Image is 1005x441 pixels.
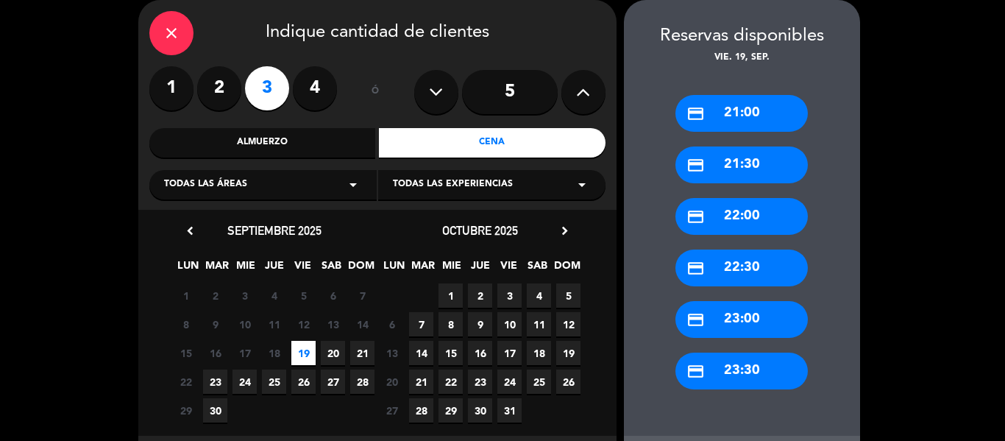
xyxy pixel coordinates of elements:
[291,341,316,365] span: 19
[438,312,463,336] span: 8
[468,283,492,308] span: 2
[497,283,522,308] span: 3
[319,257,344,281] span: SAB
[497,341,522,365] span: 17
[203,283,227,308] span: 2
[203,370,227,394] span: 23
[176,257,200,281] span: LUN
[409,370,433,394] span: 21
[409,398,433,423] span: 28
[686,105,705,123] i: credit_card
[164,177,247,192] span: Todas las áreas
[442,223,518,238] span: octubre 2025
[262,312,286,336] span: 11
[380,398,404,423] span: 27
[497,257,521,281] span: VIE
[262,370,286,394] span: 25
[497,312,522,336] span: 10
[348,257,372,281] span: DOM
[686,156,705,174] i: credit_card
[468,398,492,423] span: 30
[321,370,345,394] span: 27
[573,176,591,194] i: arrow_drop_down
[232,341,257,365] span: 17
[624,51,860,66] div: vie. 19, sep.
[149,128,376,158] div: Almuerzo
[675,353,808,389] div: 23:30
[686,259,705,278] i: credit_card
[232,370,257,394] span: 24
[293,66,337,110] label: 4
[686,362,705,381] i: credit_card
[227,223,322,238] span: septiembre 2025
[468,370,492,394] span: 23
[262,283,286,308] span: 4
[291,283,316,308] span: 5
[393,177,513,192] span: Todas las experiencias
[557,223,572,239] i: chevron_right
[686,208,705,226] i: credit_card
[350,370,374,394] span: 28
[233,257,258,281] span: MIE
[174,312,198,336] span: 8
[527,312,551,336] span: 11
[352,66,399,118] div: ó
[174,283,198,308] span: 1
[344,176,362,194] i: arrow_drop_down
[409,341,433,365] span: 14
[675,301,808,338] div: 23:00
[438,398,463,423] span: 29
[262,257,286,281] span: JUE
[686,311,705,329] i: credit_card
[203,398,227,423] span: 30
[675,95,808,132] div: 21:00
[380,341,404,365] span: 13
[554,257,578,281] span: DOM
[203,312,227,336] span: 9
[525,257,550,281] span: SAB
[321,341,345,365] span: 20
[149,11,606,55] div: Indique cantidad de clientes
[205,257,229,281] span: MAR
[321,312,345,336] span: 13
[149,66,193,110] label: 1
[556,370,580,394] span: 26
[438,341,463,365] span: 15
[468,341,492,365] span: 16
[232,312,257,336] span: 10
[439,257,464,281] span: MIE
[380,370,404,394] span: 20
[556,341,580,365] span: 19
[203,341,227,365] span: 16
[675,250,808,286] div: 22:30
[527,370,551,394] span: 25
[438,370,463,394] span: 22
[468,257,492,281] span: JUE
[556,312,580,336] span: 12
[174,398,198,423] span: 29
[497,398,522,423] span: 31
[382,257,406,281] span: LUN
[438,283,463,308] span: 1
[321,283,345,308] span: 6
[409,312,433,336] span: 7
[350,341,374,365] span: 21
[380,312,404,336] span: 6
[468,312,492,336] span: 9
[556,283,580,308] span: 5
[174,370,198,394] span: 22
[527,341,551,365] span: 18
[291,370,316,394] span: 26
[163,24,180,42] i: close
[379,128,606,158] div: Cena
[350,283,374,308] span: 7
[197,66,241,110] label: 2
[527,283,551,308] span: 4
[291,312,316,336] span: 12
[182,223,198,239] i: chevron_left
[497,370,522,394] span: 24
[624,22,860,51] div: Reservas disponibles
[262,341,286,365] span: 18
[174,341,198,365] span: 15
[350,312,374,336] span: 14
